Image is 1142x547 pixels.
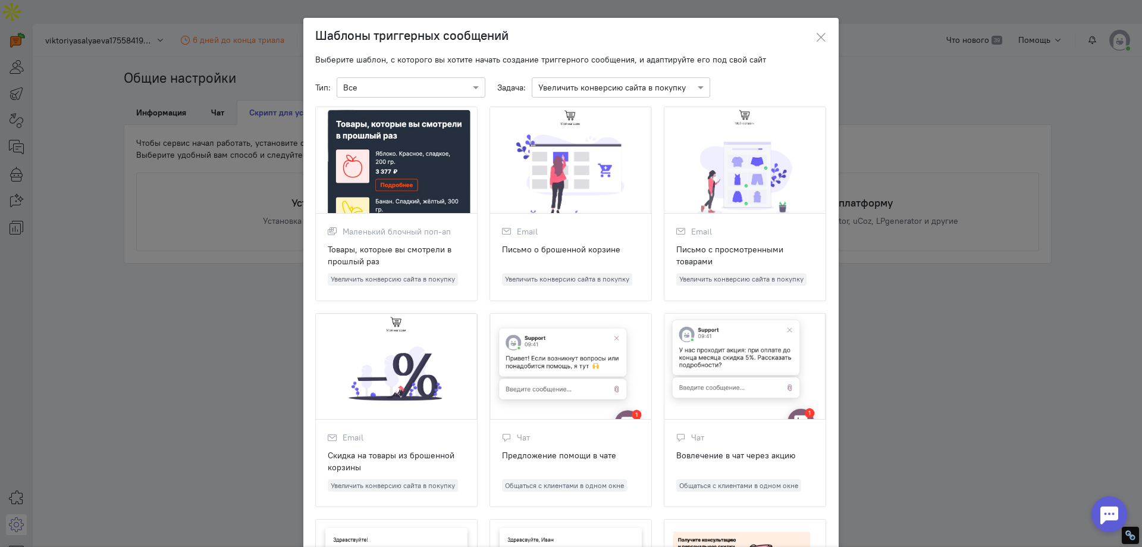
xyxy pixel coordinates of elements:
span: Общаться с клиентами в одном окне [676,479,801,492]
a: здесь [774,24,794,33]
span: Увеличить конверсию сайта в покупку [502,273,632,286]
div: Мы используем cookies для улучшения работы сайта, анализа трафика и персонализации. Используя сай... [250,13,817,33]
span: Общаться с клиентами в одном окне [502,479,627,492]
div: Вовлечение в чат через акцию [676,449,814,473]
span: Чат [691,432,704,443]
span: Увеличить конверсию сайта в покупку [328,273,458,286]
button: Я согласен [831,11,890,35]
span: Я согласен [841,17,880,29]
div: Письмо с просмотренными товарами [676,243,814,267]
h3: Шаблоны триггерных сообщений [315,27,509,45]
div: Товары, которые вы смотрели в прошлый раз [328,243,465,267]
span: Email [517,226,538,237]
span: Email [343,432,363,443]
span: Маленький блочный поп-ап [343,226,451,237]
div: Выберите шаблон, с которого вы хотите начать создание триггерного сообщения, и адаптируйте его по... [315,54,827,65]
span: Задача: [497,82,526,93]
span: Увеличить конверсию сайта в покупку [676,273,807,286]
span: Чат [517,432,530,443]
span: Тип: [315,82,331,93]
div: Письмо о брошенной корзине [502,243,639,267]
span: Email [691,226,712,237]
div: Предложение помощи в чате [502,449,639,473]
span: Увеличить конверсию сайта в покупку [328,479,458,492]
div: Скидка на товары из брошенной корзины [328,449,465,473]
div: Restore Info Box &#10;&#10;NoFollow Info:&#10; META-Robots NoFollow: &#09;true&#10; META-Robots N... [1125,530,1136,541]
